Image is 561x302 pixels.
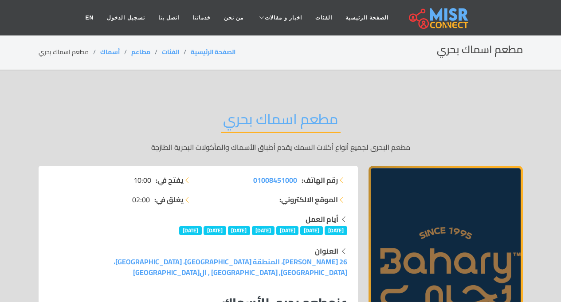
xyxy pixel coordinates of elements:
a: EN [79,9,101,26]
h2: مطعم اسماك بحري [221,110,341,133]
span: [DATE] [252,226,275,235]
a: خدماتنا [186,9,217,26]
strong: يغلق في: [154,194,184,205]
span: [DATE] [276,226,299,235]
strong: العنوان [315,244,338,258]
span: اخبار و مقالات [265,14,302,22]
a: مطاعم [131,46,150,58]
span: 10:00 [133,175,151,185]
a: من نحن [217,9,250,26]
strong: أيام العمل [306,212,338,226]
span: 02:00 [132,194,150,205]
a: الفئات [162,46,179,58]
a: اتصل بنا [152,9,186,26]
a: تسجيل الدخول [100,9,151,26]
a: أسماك [100,46,120,58]
p: مطعم البحرى لجميع أنواع أكلات السمك يقدم أطباق الأسماك والمأكولات البحرية الطازجة [39,142,523,153]
a: الفئات [309,9,339,26]
span: [DATE] [179,226,202,235]
a: 01008451000 [253,175,297,185]
a: اخبار و مقالات [250,9,309,26]
span: [DATE] [204,226,226,235]
strong: رقم الهاتف: [302,175,338,185]
span: 01008451000 [253,173,297,187]
span: [DATE] [228,226,251,235]
strong: يفتح في: [156,175,184,185]
li: مطعم اسماك بحري [39,47,100,57]
a: الصفحة الرئيسية [339,9,395,26]
a: الصفحة الرئيسية [191,46,235,58]
strong: الموقع الالكتروني: [279,194,338,205]
a: 26 [PERSON_NAME]، المنطقة [GEOGRAPHIC_DATA]، [GEOGRAPHIC_DATA]، [GEOGRAPHIC_DATA], [GEOGRAPHIC_DA... [114,255,347,279]
h2: مطعم اسماك بحري [437,43,523,56]
img: main.misr_connect [409,7,468,29]
span: [DATE] [325,226,347,235]
span: [DATE] [300,226,323,235]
